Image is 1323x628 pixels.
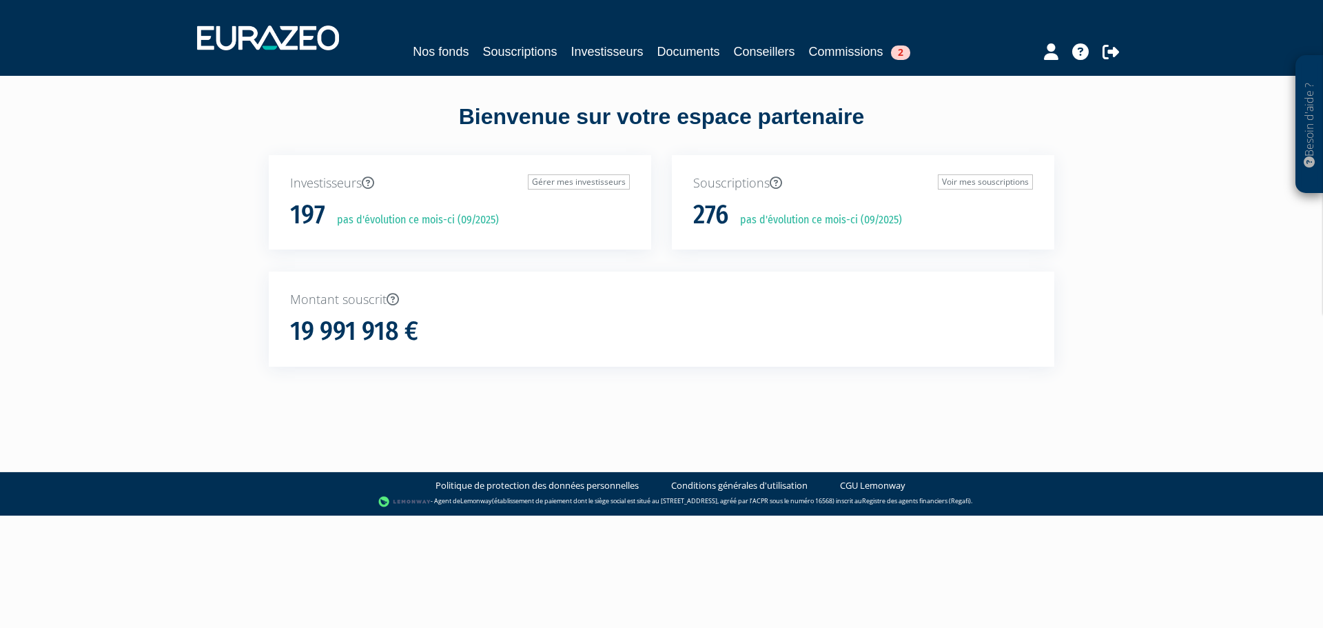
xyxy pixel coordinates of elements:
[840,479,905,492] a: CGU Lemonway
[290,201,325,230] h1: 197
[290,291,1033,309] p: Montant souscrit
[1302,63,1317,187] p: Besoin d'aide ?
[730,212,902,228] p: pas d'évolution ce mois-ci (09/2025)
[693,174,1033,192] p: Souscriptions
[14,495,1309,509] div: - Agent de (établissement de paiement dont le siège social est situé au [STREET_ADDRESS], agréé p...
[891,45,910,60] span: 2
[482,42,557,61] a: Souscriptions
[413,42,469,61] a: Nos fonds
[734,42,795,61] a: Conseillers
[862,496,971,505] a: Registre des agents financiers (Regafi)
[693,201,728,230] h1: 276
[571,42,643,61] a: Investisseurs
[290,317,418,346] h1: 19 991 918 €
[938,174,1033,190] a: Voir mes souscriptions
[258,101,1065,155] div: Bienvenue sur votre espace partenaire
[327,212,499,228] p: pas d'évolution ce mois-ci (09/2025)
[435,479,639,492] a: Politique de protection des données personnelles
[671,479,808,492] a: Conditions générales d'utilisation
[290,174,630,192] p: Investisseurs
[197,26,339,50] img: 1732889491-logotype_eurazeo_blanc_rvb.png
[528,174,630,190] a: Gérer mes investisseurs
[378,495,431,509] img: logo-lemonway.png
[657,42,720,61] a: Documents
[809,42,910,61] a: Commissions2
[460,496,492,505] a: Lemonway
